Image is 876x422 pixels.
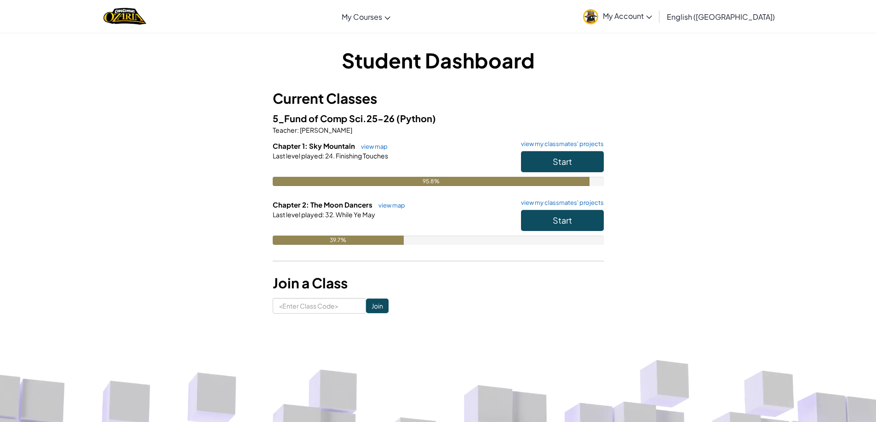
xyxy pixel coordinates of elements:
[516,141,604,147] a: view my classmates' projects
[103,7,146,26] img: Home
[356,143,388,150] a: view map
[324,210,335,219] span: 32.
[324,152,335,160] span: 24.
[273,273,604,293] h3: Join a Class
[273,46,604,74] h1: Student Dashboard
[578,2,657,31] a: My Account
[553,156,572,167] span: Start
[273,152,322,160] span: Last level played
[273,298,366,314] input: <Enter Class Code>
[273,141,356,150] span: Chapter 1: Sky Mountain
[273,113,396,124] span: 5_Fund of Comp Sci.25-26
[273,126,297,134] span: Teacher
[521,210,604,231] button: Start
[342,12,382,22] span: My Courses
[273,177,590,186] div: 95.8%
[396,113,436,124] span: (Python)
[273,236,404,245] div: 39.7%
[374,202,405,209] a: view map
[603,11,652,21] span: My Account
[366,298,389,313] input: Join
[322,152,324,160] span: :
[553,215,572,225] span: Start
[662,4,779,29] a: English ([GEOGRAPHIC_DATA])
[583,9,598,24] img: avatar
[667,12,775,22] span: English ([GEOGRAPHIC_DATA])
[322,210,324,219] span: :
[335,152,388,160] span: Finishing Touches
[297,126,299,134] span: :
[273,210,322,219] span: Last level played
[299,126,352,134] span: [PERSON_NAME]
[273,88,604,109] h3: Current Classes
[335,210,375,219] span: While Ye May
[516,200,604,206] a: view my classmates' projects
[337,4,395,29] a: My Courses
[103,7,146,26] a: Ozaria by CodeCombat logo
[273,200,374,209] span: Chapter 2: The Moon Dancers
[521,151,604,172] button: Start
